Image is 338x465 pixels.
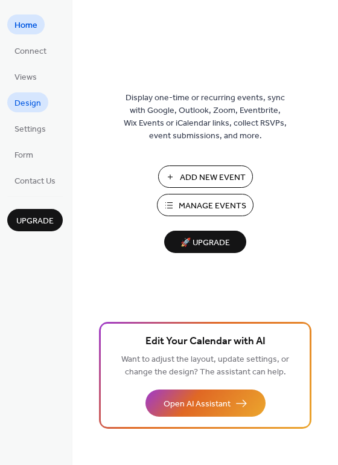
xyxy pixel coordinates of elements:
a: Views [7,66,44,86]
span: Upgrade [16,215,54,228]
button: Open AI Assistant [145,390,266,417]
span: Form [14,149,33,162]
button: Add New Event [158,165,253,188]
button: 🚀 Upgrade [164,231,246,253]
a: Home [7,14,45,34]
span: Want to adjust the layout, update settings, or change the design? The assistant can help. [121,351,289,380]
span: Add New Event [180,172,246,184]
a: Settings [7,118,53,138]
span: Display one-time or recurring events, sync with Google, Outlook, Zoom, Eventbrite, Wix Events or ... [124,92,287,143]
a: Contact Us [7,170,63,190]
span: 🚀 Upgrade [171,235,239,251]
a: Connect [7,40,54,60]
button: Upgrade [7,209,63,231]
span: Open AI Assistant [164,398,231,411]
span: Views [14,71,37,84]
span: Contact Us [14,175,56,188]
span: Design [14,97,41,110]
button: Manage Events [157,194,253,216]
span: Home [14,19,37,32]
span: Connect [14,45,46,58]
span: Edit Your Calendar with AI [145,333,266,350]
a: Form [7,144,40,164]
span: Settings [14,123,46,136]
span: Manage Events [179,200,246,213]
a: Design [7,92,48,112]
